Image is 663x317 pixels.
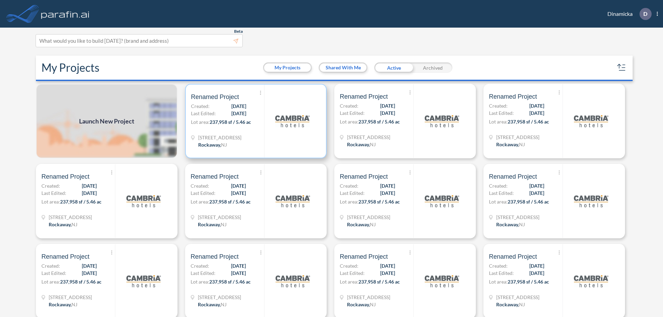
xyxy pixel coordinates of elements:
[374,62,413,73] div: Active
[574,184,608,218] img: logo
[358,279,400,285] span: 237,958 sf / 5.46 ac
[347,133,390,141] span: 321 Mt Hope Ave
[574,104,608,138] img: logo
[529,109,544,117] span: [DATE]
[380,262,395,269] span: [DATE]
[489,189,514,197] span: Last Edited:
[519,141,525,147] span: NJ
[49,221,77,228] div: Rockaway, NJ
[347,141,376,148] div: Rockaway, NJ
[519,301,525,307] span: NJ
[198,141,227,148] div: Rockaway, NJ
[380,269,395,277] span: [DATE]
[425,184,459,218] img: logo
[49,301,71,307] span: Rockaway ,
[191,262,209,269] span: Created:
[508,119,549,125] span: 237,958 sf / 5.46 ac
[340,92,388,101] span: Renamed Project
[358,199,400,205] span: 237,958 sf / 5.46 ac
[198,301,227,308] div: Rockaway, NJ
[489,182,508,189] span: Created:
[41,182,60,189] span: Created:
[340,279,358,285] span: Lot area:
[380,189,395,197] span: [DATE]
[347,221,376,228] div: Rockaway, NJ
[191,269,215,277] span: Last Edited:
[489,199,508,205] span: Lot area:
[358,119,400,125] span: 237,958 sf / 5.46 ac
[198,142,221,148] span: Rockaway ,
[191,93,239,101] span: Renamed Project
[40,7,91,21] img: logo
[340,269,365,277] span: Last Edited:
[347,221,370,227] span: Rockaway ,
[489,252,537,261] span: Renamed Project
[198,294,241,301] span: 321 Mt Hope Ave
[340,109,365,117] span: Last Edited:
[60,199,102,205] span: 237,958 sf / 5.46 ac
[340,172,388,181] span: Renamed Project
[489,119,508,125] span: Lot area:
[191,102,210,110] span: Created:
[36,84,177,158] img: add
[234,29,243,34] span: Beta
[496,141,519,147] span: Rockaway ,
[425,104,459,138] img: logo
[126,264,161,298] img: logo
[496,214,539,221] span: 321 Mt Hope Ave
[496,301,525,308] div: Rockaway, NJ
[340,102,358,109] span: Created:
[496,294,539,301] span: 321 Mt Hope Ave
[231,189,246,197] span: [DATE]
[191,172,239,181] span: Renamed Project
[210,119,251,125] span: 237,958 sf / 5.46 ac
[597,8,658,20] div: Dinamicka
[496,301,519,307] span: Rockaway ,
[82,182,97,189] span: [DATE]
[616,62,627,73] button: sort
[71,301,77,307] span: NJ
[198,221,221,227] span: Rockaway ,
[496,141,525,148] div: Rockaway, NJ
[347,294,390,301] span: 321 Mt Hope Ave
[347,301,370,307] span: Rockaway ,
[41,61,99,74] h2: My Projects
[340,262,358,269] span: Created:
[529,182,544,189] span: [DATE]
[489,172,537,181] span: Renamed Project
[198,134,241,141] span: 321 Mt Hope Ave
[340,189,365,197] span: Last Edited:
[209,279,251,285] span: 237,958 sf / 5.46 ac
[41,279,60,285] span: Lot area:
[413,62,452,73] div: Archived
[126,184,161,218] img: logo
[41,269,66,277] span: Last Edited:
[49,294,92,301] span: 321 Mt Hope Ave
[191,252,239,261] span: Renamed Project
[529,189,544,197] span: [DATE]
[198,214,241,221] span: 321 Mt Hope Ave
[320,63,366,72] button: Shared With Me
[489,109,514,117] span: Last Edited:
[198,301,221,307] span: Rockaway ,
[370,301,376,307] span: NJ
[425,264,459,298] img: logo
[41,262,60,269] span: Created:
[191,279,209,285] span: Lot area:
[221,301,227,307] span: NJ
[231,102,246,110] span: [DATE]
[49,221,71,227] span: Rockaway ,
[60,279,102,285] span: 237,958 sf / 5.46 ac
[221,221,227,227] span: NJ
[347,214,390,221] span: 321 Mt Hope Ave
[496,133,539,141] span: 321 Mt Hope Ave
[380,102,395,109] span: [DATE]
[191,182,209,189] span: Created:
[264,63,311,72] button: My Projects
[275,104,310,138] img: logo
[198,221,227,228] div: Rockaway, NJ
[340,252,388,261] span: Renamed Project
[347,141,370,147] span: Rockaway ,
[221,142,227,148] span: NJ
[231,110,246,117] span: [DATE]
